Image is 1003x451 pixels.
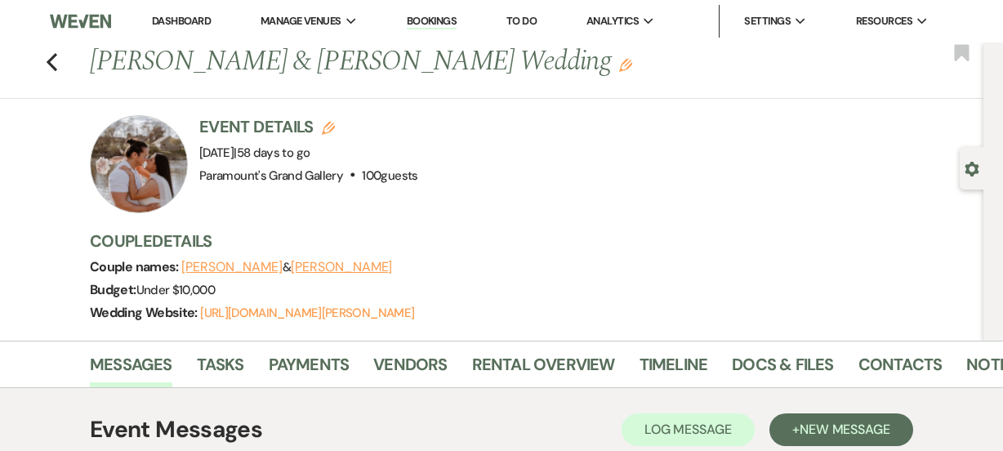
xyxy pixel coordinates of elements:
[506,14,537,28] a: To Do
[261,13,341,29] span: Manage Venues
[291,261,392,274] button: [PERSON_NAME]
[90,281,136,298] span: Budget:
[858,351,943,387] a: Contacts
[800,421,890,438] span: New Message
[732,351,833,387] a: Docs & Files
[856,13,912,29] span: Resources
[136,282,216,298] span: Under $10,000
[769,413,913,446] button: +New Message
[90,351,172,387] a: Messages
[619,57,632,72] button: Edit
[90,258,181,275] span: Couple names:
[181,259,392,275] span: &
[744,13,791,29] span: Settings
[90,304,200,321] span: Wedding Website:
[199,145,310,161] span: [DATE]
[50,4,110,38] img: Weven Logo
[234,145,310,161] span: |
[90,413,262,447] h1: Event Messages
[152,14,211,28] a: Dashboard
[407,14,457,29] a: Bookings
[237,145,310,161] span: 58 days to go
[362,167,417,184] span: 100 guests
[640,351,708,387] a: Timeline
[199,167,343,184] span: Paramount's Grand Gallery
[965,160,979,176] button: Open lead details
[586,13,639,29] span: Analytics
[269,351,350,387] a: Payments
[644,421,732,438] span: Log Message
[373,351,447,387] a: Vendors
[199,115,418,138] h3: Event Details
[200,305,414,321] a: [URL][DOMAIN_NAME][PERSON_NAME]
[181,261,283,274] button: [PERSON_NAME]
[90,230,967,252] h3: Couple Details
[197,351,244,387] a: Tasks
[472,351,615,387] a: Rental Overview
[622,413,755,446] button: Log Message
[90,42,798,82] h1: [PERSON_NAME] & [PERSON_NAME] Wedding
